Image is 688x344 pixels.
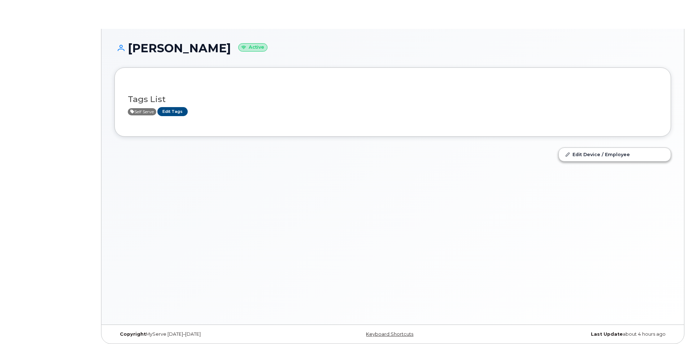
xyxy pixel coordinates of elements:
strong: Copyright [120,331,146,337]
a: Edit Tags [157,107,188,116]
a: Edit Device / Employee [559,148,671,161]
span: Active [128,108,156,115]
h1: [PERSON_NAME] [114,42,671,54]
strong: Last Update [591,331,623,337]
div: MyServe [DATE]–[DATE] [114,331,300,337]
small: Active [238,43,267,52]
h3: Tags List [128,95,658,104]
a: Keyboard Shortcuts [366,331,413,337]
div: about 4 hours ago [485,331,671,337]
